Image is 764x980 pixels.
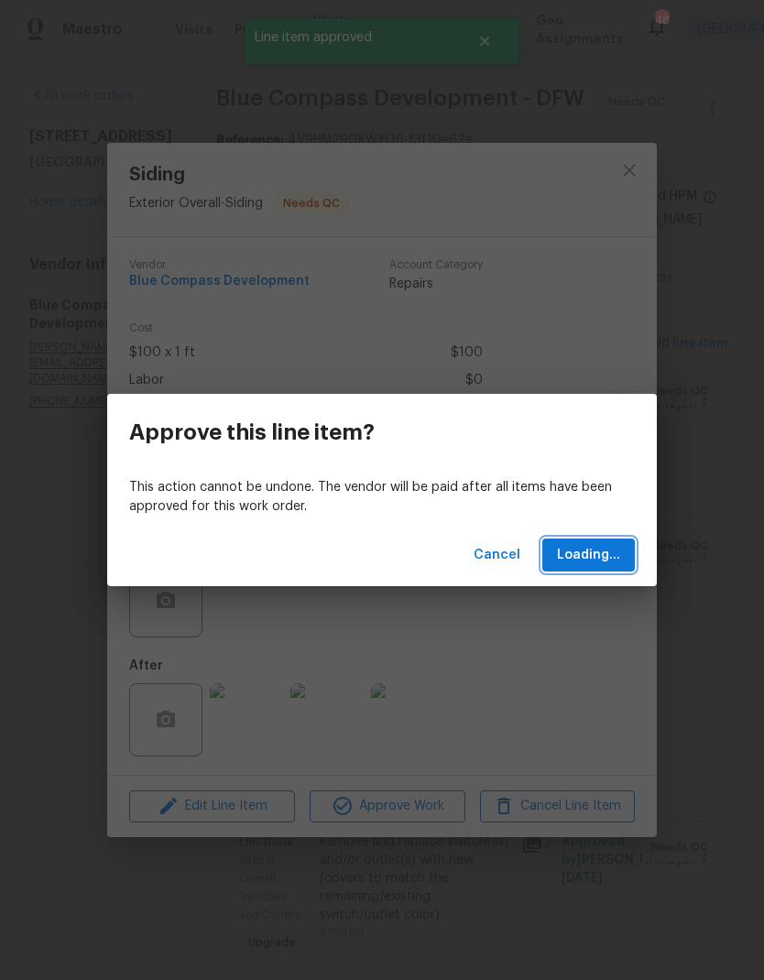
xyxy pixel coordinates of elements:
h3: Approve this line item? [129,419,375,445]
span: Loading... [557,544,620,567]
p: This action cannot be undone. The vendor will be paid after all items have been approved for this... [129,478,635,517]
button: Loading... [542,539,635,572]
span: Cancel [474,544,520,567]
button: Cancel [466,539,528,572]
